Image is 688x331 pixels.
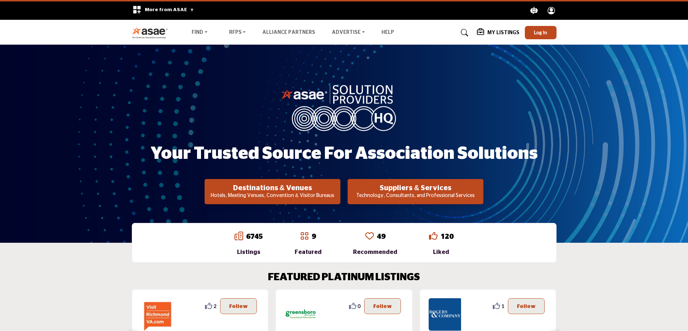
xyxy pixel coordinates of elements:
img: Greensboro Area CVB [285,298,317,331]
a: Help [381,30,394,35]
i: Go to Liked [429,232,438,240]
img: Richmond Region Tourism [141,298,173,331]
div: My Listings [477,28,519,37]
span: 0 [358,302,361,310]
p: Follow [229,302,248,310]
span: More from ASAE [145,7,194,12]
div: Liked [429,248,454,256]
button: Follow [220,298,257,314]
h1: Your Trusted Source for Association Solutions [151,143,538,165]
h2: Suppliers & Services [350,184,481,192]
h5: My Listings [487,30,519,36]
div: Featured [295,248,322,256]
h2: Destinations & Venues [207,184,338,192]
button: Log In [525,26,557,39]
a: Alliance Partners [262,30,315,35]
div: More from ASAE [128,1,199,20]
a: Advertise [327,28,370,38]
button: Suppliers & Services Technology, Consultants, and Professional Services [348,179,483,204]
div: Recommended [353,248,397,256]
a: 49 [377,233,385,240]
a: 6745 [246,233,263,240]
span: 2 [214,302,216,310]
p: Follow [517,302,536,310]
span: 1 [501,302,504,310]
p: Follow [373,302,392,310]
a: Go to Recommended [365,232,374,242]
a: Search [454,27,473,39]
img: Site Logo [132,27,172,39]
img: Rogers & Company PLLC [429,298,461,331]
button: Follow [508,298,545,314]
a: 120 [441,233,454,240]
div: Listings [234,248,263,256]
p: Technology, Consultants, and Professional Services [350,192,481,200]
a: 9 [312,233,316,240]
span: Log In [534,29,547,35]
a: Find [187,28,213,38]
button: Destinations & Venues Hotels, Meeting Venues, Convention & Visitor Bureaus [205,179,340,204]
h2: FEATURED PLATINUM LISTINGS [268,272,420,284]
p: Hotels, Meeting Venues, Convention & Visitor Bureaus [207,192,338,200]
a: RFPs [224,28,251,38]
img: image [281,83,407,131]
button: Follow [364,298,401,314]
a: Go to Featured [300,232,309,242]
